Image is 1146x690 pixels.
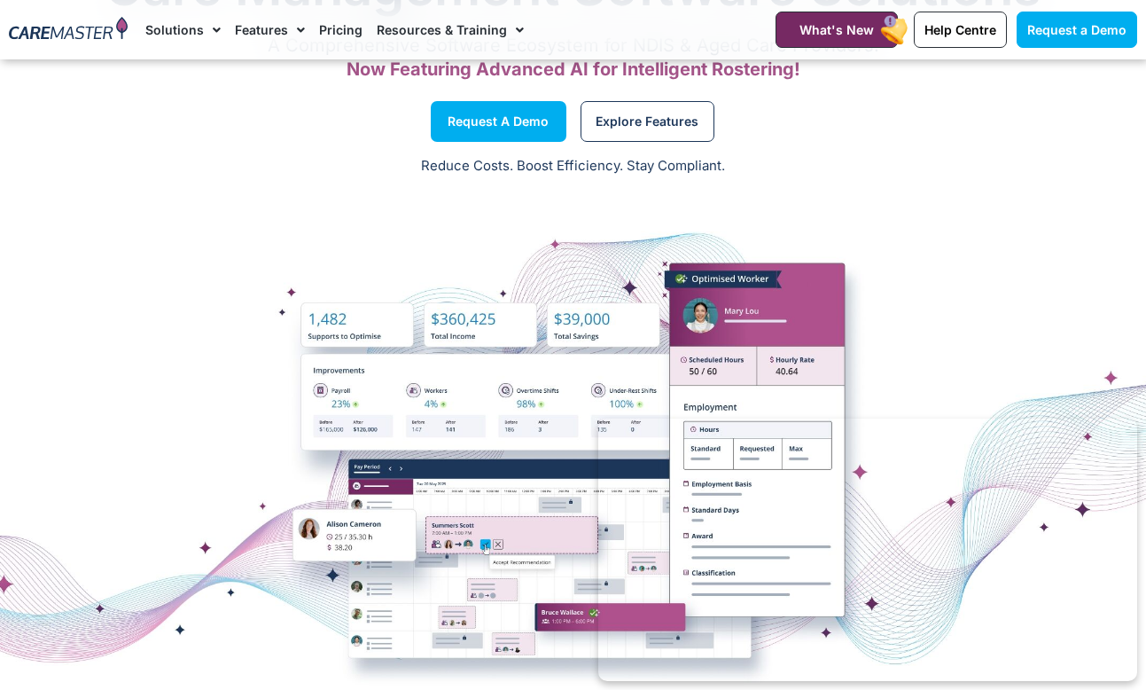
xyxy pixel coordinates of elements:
span: What's New [799,22,874,37]
p: Reduce Costs. Boost Efficiency. Stay Compliant. [11,156,1135,176]
img: CareMaster Logo [9,17,128,43]
span: Request a Demo [1027,22,1127,37]
iframe: Popup CTA [598,419,1137,681]
span: Now Featuring Advanced AI for Intelligent Rostering! [347,59,800,80]
span: Help Centre [924,22,996,37]
a: Request a Demo [1017,12,1137,48]
span: Request a Demo [448,117,549,126]
a: Explore Features [581,101,714,142]
a: Help Centre [914,12,1007,48]
a: Request a Demo [431,101,566,142]
a: What's New [776,12,898,48]
span: Explore Features [596,117,698,126]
